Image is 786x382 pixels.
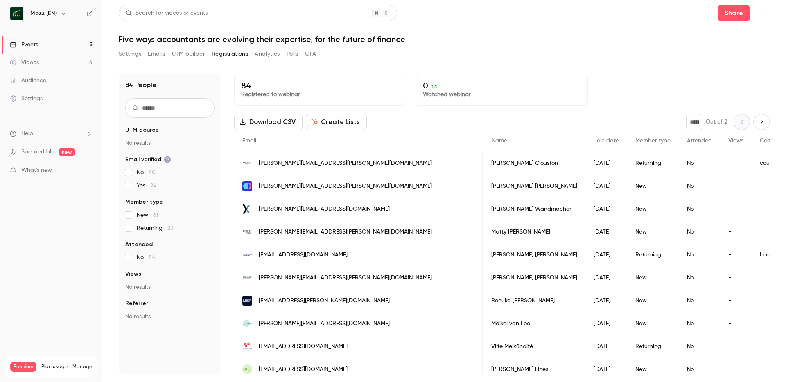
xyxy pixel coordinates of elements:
img: lndr.com [242,296,252,306]
span: [PERSON_NAME][EMAIL_ADDRESS][DOMAIN_NAME] [259,205,390,213]
span: New [137,211,158,219]
span: UTM Source [125,126,159,134]
span: 60 [149,170,156,175]
button: Analytics [255,47,280,61]
iframe: Noticeable Trigger [83,167,93,174]
div: - [720,358,752,381]
img: yilkins.com [242,319,252,328]
div: New [627,289,679,312]
div: No [679,335,720,358]
span: Email verified [125,155,171,164]
div: New [627,220,679,243]
p: 0 [423,81,581,90]
div: - [720,243,752,266]
div: New [627,175,679,198]
div: No [679,198,720,220]
div: [DATE] [585,335,627,358]
span: 0 % [430,84,438,90]
span: [PERSON_NAME][EMAIL_ADDRESS][PERSON_NAME][DOMAIN_NAME] [259,274,432,282]
p: No results [125,312,215,321]
p: No results [125,139,215,147]
div: No [679,243,720,266]
div: Renuka [PERSON_NAME] [483,289,585,312]
div: Returning [627,152,679,175]
div: No [679,312,720,335]
span: [PERSON_NAME][EMAIL_ADDRESS][PERSON_NAME][DOMAIN_NAME] [259,228,432,236]
span: Member type [635,138,671,144]
a: SpeakerHub [21,148,54,156]
span: Name [492,138,507,144]
button: Create Lists [306,114,367,130]
span: [PERSON_NAME][EMAIL_ADDRESS][PERSON_NAME][DOMAIN_NAME] [259,159,432,168]
a: Manage [72,364,92,370]
div: - [720,289,752,312]
button: Polls [287,47,298,61]
span: Views [728,138,743,144]
div: [PERSON_NAME] [PERSON_NAME] [483,243,585,266]
p: Out of 2 [706,118,727,126]
div: New [627,358,679,381]
div: Returning [627,243,679,266]
div: - [720,312,752,335]
div: [DATE] [585,175,627,198]
div: No [679,358,720,381]
section: facet-groups [125,126,215,321]
span: Referrer [125,299,148,308]
div: Search for videos or events [126,9,208,18]
div: [DATE] [585,243,627,266]
div: [DATE] [585,198,627,220]
div: [DATE] [585,152,627,175]
span: No [137,254,155,262]
div: New [627,312,679,335]
button: Registrations [212,47,248,61]
p: Watched webinar [423,90,581,99]
div: - [720,335,752,358]
div: - [720,198,752,220]
div: Returning [627,335,679,358]
div: [DATE] [585,220,627,243]
span: Attended [125,240,153,249]
p: Registered to webinar [241,90,399,99]
div: No [679,289,720,312]
div: Settings [10,94,43,103]
span: 24 [150,183,156,189]
p: No results [125,283,215,291]
h1: Five ways accountants are evolving their expertise, for the future of finance [119,34,770,44]
span: Attended [687,138,712,144]
div: Events [10,40,38,49]
div: [DATE] [585,289,627,312]
div: [DATE] [585,266,627,289]
div: No [679,152,720,175]
span: Yes [137,182,156,190]
div: - [720,152,752,175]
button: Settings [119,47,141,61]
span: Member type [125,198,163,206]
span: [EMAIL_ADDRESS][DOMAIN_NAME] [259,342,348,351]
span: Email [242,138,256,144]
span: No [137,169,156,177]
span: new [59,148,75,156]
span: Views [125,270,141,278]
div: - [720,220,752,243]
div: Audience [10,76,46,85]
img: countx.com [242,158,252,168]
img: appyway.com [242,181,252,191]
span: 61 [153,212,158,218]
span: [PERSON_NAME][EMAIL_ADDRESS][DOMAIN_NAME] [259,319,390,328]
img: 21x.eu [242,204,252,214]
p: 84 [241,81,399,90]
button: Next page [753,114,770,130]
div: - [720,266,752,289]
div: [PERSON_NAME] Clouston [483,152,585,175]
div: [PERSON_NAME] [PERSON_NAME] [483,266,585,289]
div: [PERSON_NAME] [PERSON_NAME] [483,175,585,198]
div: Matty [PERSON_NAME] [483,220,585,243]
span: 84 [149,255,155,261]
img: lumoview.com [242,342,252,351]
div: New [627,198,679,220]
span: [PERSON_NAME][EMAIL_ADDRESS][PERSON_NAME][DOMAIN_NAME] [259,182,432,191]
span: [EMAIL_ADDRESS][DOMAIN_NAME] [259,365,348,374]
div: Maikel van Loo [483,312,585,335]
div: [PERSON_NAME] Lines [483,358,585,381]
span: [EMAIL_ADDRESS][PERSON_NAME][DOMAIN_NAME] [259,297,390,305]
